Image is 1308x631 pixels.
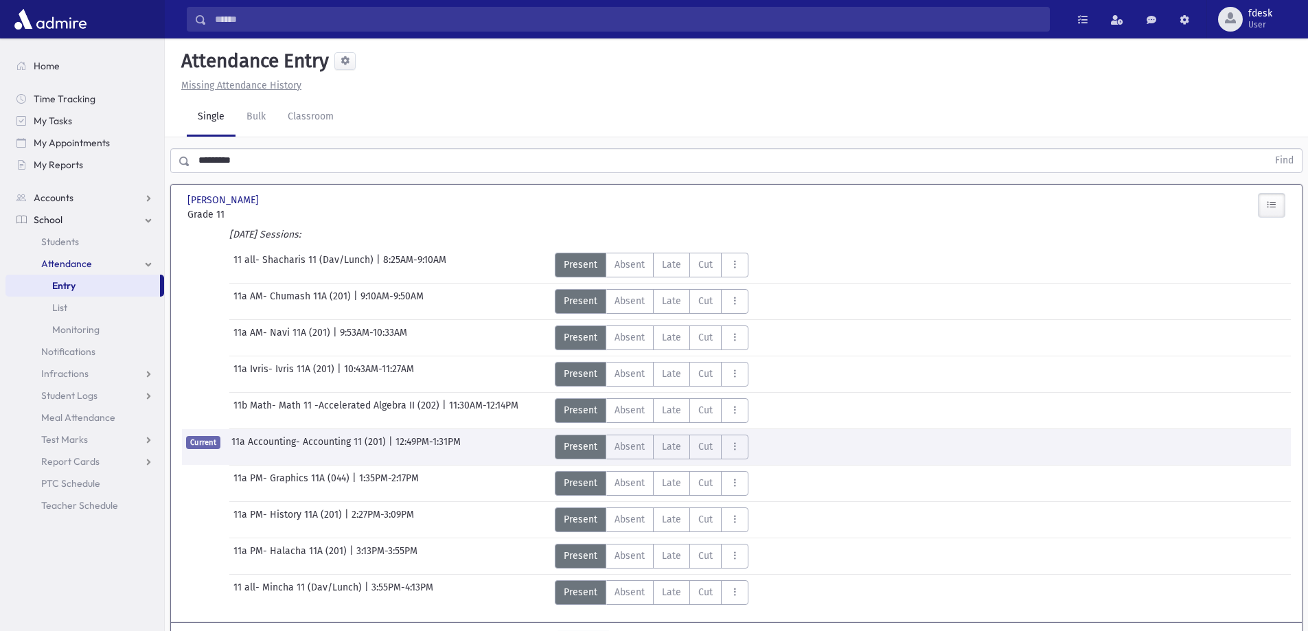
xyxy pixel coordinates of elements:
[698,476,713,490] span: Cut
[615,257,645,272] span: Absent
[698,367,713,381] span: Cut
[564,294,597,308] span: Present
[5,450,164,472] a: Report Cards
[662,257,681,272] span: Late
[615,330,645,345] span: Absent
[176,49,329,73] h5: Attendance Entry
[376,253,383,277] span: |
[698,549,713,563] span: Cut
[615,367,645,381] span: Absent
[349,544,356,569] span: |
[5,154,164,176] a: My Reports
[11,5,90,33] img: AdmirePro
[231,435,389,459] span: 11a Accounting- Accounting 11 (201)
[41,236,79,248] span: Students
[564,403,597,417] span: Present
[555,435,748,459] div: AttTypes
[698,294,713,308] span: Cut
[5,132,164,154] a: My Appointments
[5,275,160,297] a: Entry
[34,137,110,149] span: My Appointments
[555,507,748,532] div: AttTypes
[5,55,164,77] a: Home
[233,507,345,532] span: 11a PM- History 11A (201)
[662,294,681,308] span: Late
[615,549,645,563] span: Absent
[277,98,345,137] a: Classroom
[5,363,164,385] a: Infractions
[555,471,748,496] div: AttTypes
[615,294,645,308] span: Absent
[354,289,360,314] span: |
[371,580,433,605] span: 3:55PM-4:13PM
[698,257,713,272] span: Cut
[615,585,645,599] span: Absent
[555,544,748,569] div: AttTypes
[236,98,277,137] a: Bulk
[5,209,164,231] a: School
[337,362,344,387] span: |
[233,362,337,387] span: 11a Ivris- Ivris 11A (201)
[662,330,681,345] span: Late
[207,7,1049,32] input: Search
[5,187,164,209] a: Accounts
[662,512,681,527] span: Late
[5,406,164,428] a: Meal Attendance
[360,289,424,314] span: 9:10AM-9:50AM
[449,398,518,423] span: 11:30AM-12:14PM
[564,585,597,599] span: Present
[233,544,349,569] span: 11a PM- Halacha 11A (201)
[233,398,442,423] span: 11b Math- Math 11 -Accelerated Algebra II (202)
[555,325,748,350] div: AttTypes
[333,325,340,350] span: |
[41,411,115,424] span: Meal Attendance
[352,471,359,496] span: |
[41,433,88,446] span: Test Marks
[662,549,681,563] span: Late
[662,403,681,417] span: Late
[233,580,365,605] span: 11 all- Mincha 11 (Dav/Lunch)
[359,471,419,496] span: 1:35PM-2:17PM
[662,476,681,490] span: Late
[181,80,301,91] u: Missing Attendance History
[555,398,748,423] div: AttTypes
[698,403,713,417] span: Cut
[1248,8,1272,19] span: fdesk
[34,159,83,171] span: My Reports
[555,253,748,277] div: AttTypes
[564,476,597,490] span: Present
[662,367,681,381] span: Late
[564,367,597,381] span: Present
[186,436,220,449] span: Current
[233,289,354,314] span: 11a AM- Chumash 11A (201)
[187,207,359,222] span: Grade 11
[233,325,333,350] span: 11a AM- Navi 11A (201)
[698,330,713,345] span: Cut
[233,253,376,277] span: 11 all- Shacharis 11 (Dav/Lunch)
[5,472,164,494] a: PTC Schedule
[442,398,449,423] span: |
[615,512,645,527] span: Absent
[52,301,67,314] span: List
[389,435,395,459] span: |
[5,428,164,450] a: Test Marks
[395,435,461,459] span: 12:49PM-1:31PM
[1267,149,1302,172] button: Find
[555,289,748,314] div: AttTypes
[34,93,95,105] span: Time Tracking
[662,585,681,599] span: Late
[41,367,89,380] span: Infractions
[41,345,95,358] span: Notifications
[34,60,60,72] span: Home
[555,580,748,605] div: AttTypes
[5,253,164,275] a: Attendance
[356,544,417,569] span: 3:13PM-3:55PM
[52,323,100,336] span: Monitoring
[41,455,100,468] span: Report Cards
[41,477,100,490] span: PTC Schedule
[615,439,645,454] span: Absent
[5,385,164,406] a: Student Logs
[1248,19,1272,30] span: User
[340,325,407,350] span: 9:53AM-10:33AM
[176,80,301,91] a: Missing Attendance History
